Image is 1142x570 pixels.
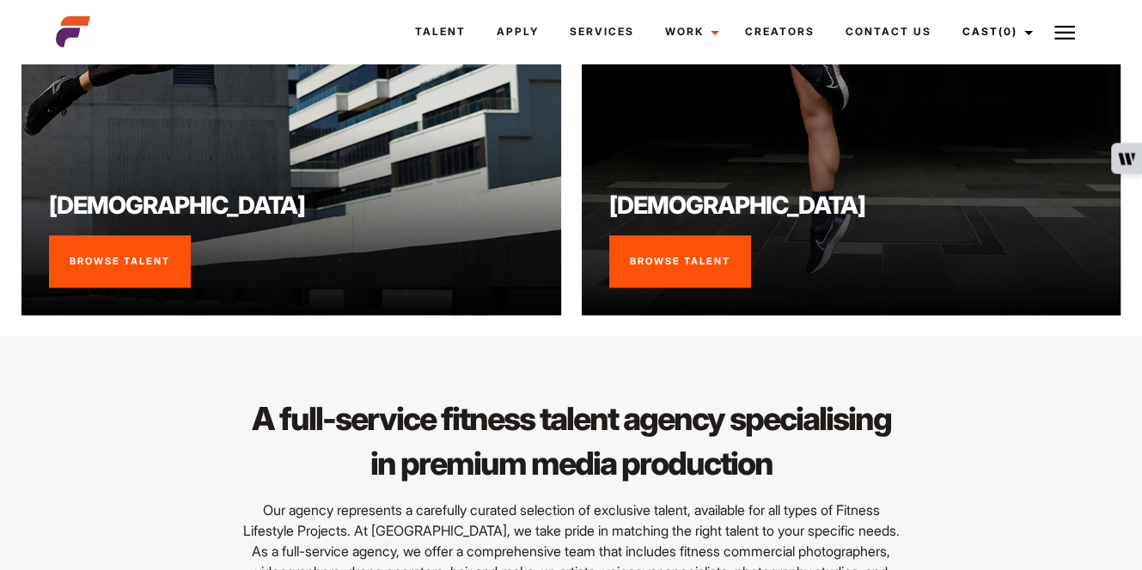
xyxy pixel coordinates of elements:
img: Burger icon [1054,22,1075,43]
h2: A full-service fitness talent agency specialising in premium media production [237,397,904,486]
a: Browse Talent [49,235,191,288]
a: Apply [481,9,554,55]
h3: [DEMOGRAPHIC_DATA] [49,189,534,221]
a: Services [554,9,650,55]
a: Talent [400,9,481,55]
a: Work [650,9,730,55]
span: (0) [998,25,1017,38]
img: cropped-aefm-brand-fav-22-square.png [56,15,90,49]
a: Creators [730,9,830,55]
a: Cast(0) [947,9,1043,55]
a: Browse Talent [609,235,751,288]
a: Contact Us [830,9,947,55]
h3: [DEMOGRAPHIC_DATA] [609,189,1094,221]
